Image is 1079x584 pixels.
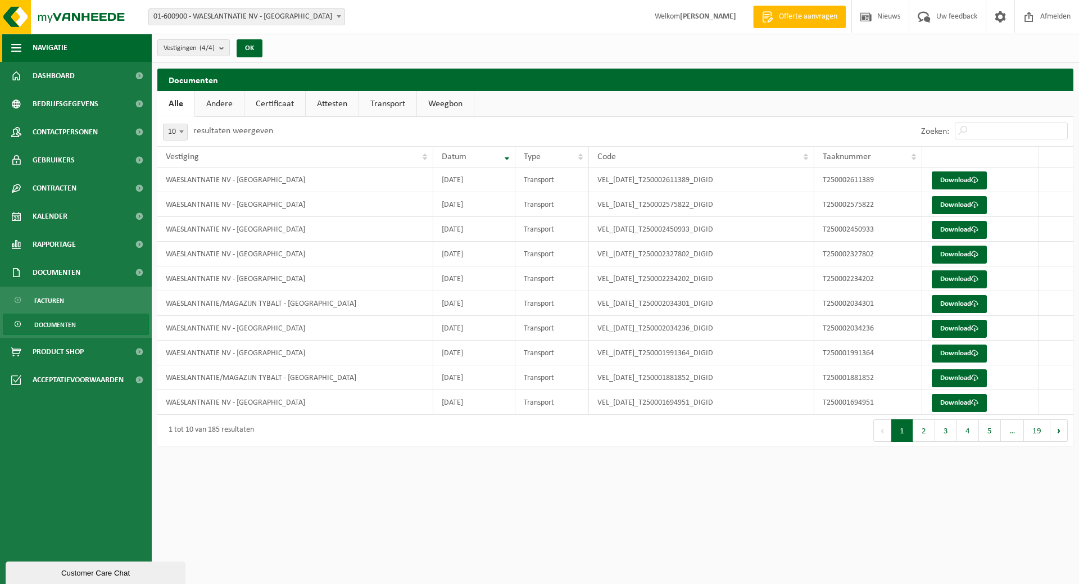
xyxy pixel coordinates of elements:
button: 19 [1024,419,1050,442]
a: Download [932,270,987,288]
td: VEL_[DATE]_T250001991364_DIGID [589,341,814,365]
button: Vestigingen(4/4) [157,39,230,56]
span: … [1001,419,1024,442]
td: Transport [515,291,588,316]
td: [DATE] [433,341,516,365]
a: Download [932,394,987,412]
td: Transport [515,242,588,266]
td: VEL_[DATE]_T250002327802_DIGID [589,242,814,266]
a: Transport [359,91,416,117]
span: Contracten [33,174,76,202]
span: Documenten [33,259,80,287]
td: Transport [515,217,588,242]
count: (4/4) [200,44,215,52]
td: Transport [515,341,588,365]
button: 3 [935,419,957,442]
span: Vestiging [166,152,199,161]
span: 01-600900 - WAESLANTNATIE NV - ANTWERPEN [149,9,344,25]
td: [DATE] [433,167,516,192]
td: [DATE] [433,365,516,390]
a: Download [932,295,987,313]
td: T250002234202 [814,266,922,291]
td: [DATE] [433,266,516,291]
span: Contactpersonen [33,118,98,146]
span: Kalender [33,202,67,230]
span: Datum [442,152,466,161]
td: VEL_[DATE]_T250002611389_DIGID [589,167,814,192]
td: T250002034301 [814,291,922,316]
div: 1 tot 10 van 185 resultaten [163,420,254,441]
td: T250002034236 [814,316,922,341]
a: Offerte aanvragen [753,6,846,28]
span: Bedrijfsgegevens [33,90,98,118]
a: Facturen [3,289,149,311]
a: Download [932,196,987,214]
td: VEL_[DATE]_T250001881852_DIGID [589,365,814,390]
td: T250002611389 [814,167,922,192]
span: Taaknummer [823,152,871,161]
button: Previous [873,419,891,442]
h2: Documenten [157,69,1073,90]
span: Offerte aanvragen [776,11,840,22]
button: 1 [891,419,913,442]
a: Download [932,345,987,363]
td: WAESLANTNATIE NV - [GEOGRAPHIC_DATA] [157,192,433,217]
iframe: chat widget [6,559,188,584]
strong: [PERSON_NAME] [680,12,736,21]
span: Type [524,152,541,161]
td: VEL_[DATE]_T250002450933_DIGID [589,217,814,242]
a: Download [932,246,987,264]
a: Attesten [306,91,359,117]
span: 10 [163,124,188,141]
td: [DATE] [433,390,516,415]
a: Andere [195,91,244,117]
a: Download [932,221,987,239]
button: OK [237,39,262,57]
td: Transport [515,167,588,192]
td: [DATE] [433,192,516,217]
span: Rapportage [33,230,76,259]
td: WAESLANTNATIE NV - [GEOGRAPHIC_DATA] [157,390,433,415]
td: T250001694951 [814,390,922,415]
td: [DATE] [433,217,516,242]
button: Next [1050,419,1068,442]
a: Certificaat [244,91,305,117]
a: Download [932,320,987,338]
span: Code [597,152,616,161]
td: VEL_[DATE]_T250002034301_DIGID [589,291,814,316]
td: Transport [515,316,588,341]
td: [DATE] [433,316,516,341]
span: Documenten [34,314,76,336]
button: 4 [957,419,979,442]
td: T250001991364 [814,341,922,365]
button: 2 [913,419,935,442]
span: Vestigingen [164,40,215,57]
button: 5 [979,419,1001,442]
a: Alle [157,91,194,117]
span: Gebruikers [33,146,75,174]
td: Transport [515,192,588,217]
td: WAESLANTNATIE NV - [GEOGRAPHIC_DATA] [157,266,433,291]
td: WAESLANTNATIE NV - [GEOGRAPHIC_DATA] [157,341,433,365]
span: Acceptatievoorwaarden [33,366,124,394]
td: VEL_[DATE]_T250002234202_DIGID [589,266,814,291]
td: T250002450933 [814,217,922,242]
td: WAESLANTNATIE NV - [GEOGRAPHIC_DATA] [157,316,433,341]
td: Transport [515,266,588,291]
td: [DATE] [433,291,516,316]
td: WAESLANTNATIE/MAGAZIJN TYBALT - [GEOGRAPHIC_DATA] [157,291,433,316]
td: Transport [515,390,588,415]
span: 01-600900 - WAESLANTNATIE NV - ANTWERPEN [148,8,345,25]
td: T250001881852 [814,365,922,390]
label: Zoeken: [921,127,949,136]
span: Product Shop [33,338,84,366]
td: [DATE] [433,242,516,266]
td: VEL_[DATE]_T250002575822_DIGID [589,192,814,217]
span: 10 [164,124,187,140]
td: VEL_[DATE]_T250001694951_DIGID [589,390,814,415]
td: WAESLANTNATIE/MAGAZIJN TYBALT - [GEOGRAPHIC_DATA] [157,365,433,390]
td: VEL_[DATE]_T250002034236_DIGID [589,316,814,341]
label: resultaten weergeven [193,126,273,135]
td: WAESLANTNATIE NV - [GEOGRAPHIC_DATA] [157,167,433,192]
